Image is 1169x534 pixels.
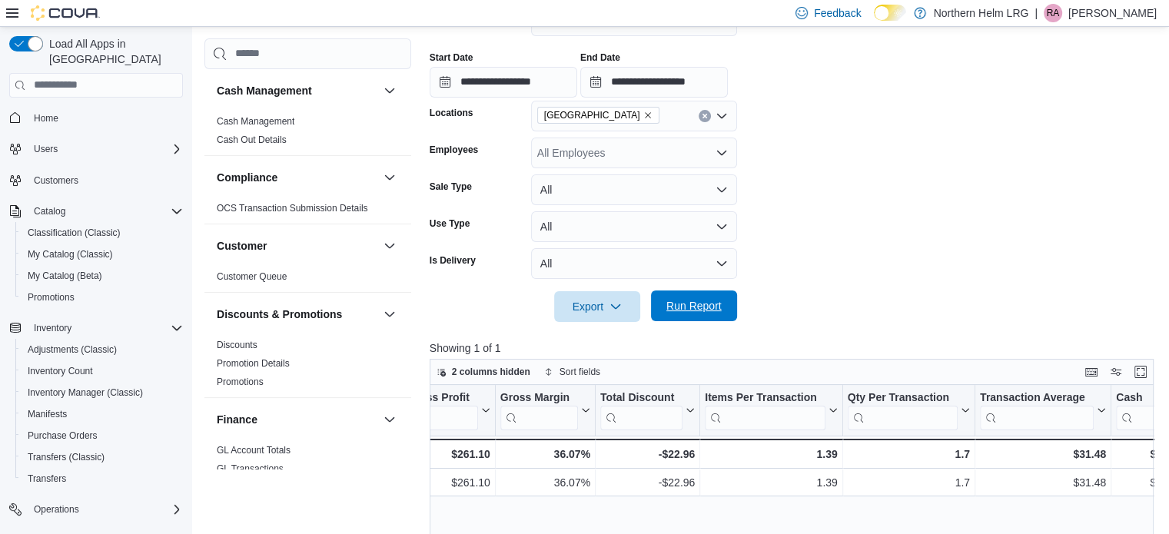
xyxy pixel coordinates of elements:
[217,238,267,254] h3: Customer
[430,363,536,381] button: 2 columns hidden
[22,245,183,264] span: My Catalog (Classic)
[217,340,257,350] a: Discounts
[1131,363,1150,381] button: Enter fullscreen
[699,110,711,122] button: Clear input
[531,211,737,242] button: All
[28,202,183,221] span: Catalog
[28,202,71,221] button: Catalog
[531,174,737,205] button: All
[580,67,728,98] input: Press the down key to open a popover containing a calendar.
[430,51,473,64] label: Start Date
[544,108,640,123] span: [GEOGRAPHIC_DATA]
[560,366,600,378] span: Sort fields
[3,138,189,160] button: Users
[28,319,78,337] button: Inventory
[28,500,183,519] span: Operations
[500,445,589,463] div: 36.07%
[814,5,861,21] span: Feedback
[22,405,73,423] a: Manifests
[1068,4,1157,22] p: [PERSON_NAME]
[980,445,1106,463] div: $31.48
[705,390,825,430] div: Items Per Transaction
[430,144,478,156] label: Employees
[15,339,189,360] button: Adjustments (Classic)
[980,473,1106,492] div: $31.48
[34,322,71,334] span: Inventory
[407,390,478,430] div: Gross Profit
[34,112,58,124] span: Home
[847,445,969,463] div: 1.7
[217,83,312,98] h3: Cash Management
[380,81,399,100] button: Cash Management
[651,290,737,321] button: Run Report
[28,408,67,420] span: Manifests
[380,168,399,187] button: Compliance
[28,109,65,128] a: Home
[1047,4,1060,22] span: RA
[580,51,620,64] label: End Date
[28,500,85,519] button: Operations
[204,336,411,397] div: Discounts & Promotions
[3,107,189,129] button: Home
[600,390,682,405] div: Total Discount
[28,171,183,190] span: Customers
[22,224,127,242] a: Classification (Classic)
[15,222,189,244] button: Classification (Classic)
[217,358,290,369] a: Promotion Details
[217,271,287,282] a: Customer Queue
[705,473,838,492] div: 1.39
[217,445,291,456] a: GL Account Totals
[22,288,81,307] a: Promotions
[28,386,143,399] span: Inventory Manager (Classic)
[28,451,105,463] span: Transfers (Classic)
[28,430,98,442] span: Purchase Orders
[600,390,682,430] div: Total Discount
[28,270,102,282] span: My Catalog (Beta)
[217,203,368,214] a: OCS Transaction Submission Details
[847,473,969,492] div: 1.7
[874,5,906,21] input: Dark Mode
[43,36,183,67] span: Load All Apps in [GEOGRAPHIC_DATA]
[430,107,473,119] label: Locations
[600,473,695,492] div: -$22.96
[204,112,411,155] div: Cash Management
[28,343,117,356] span: Adjustments (Classic)
[847,390,969,430] button: Qty Per Transaction
[15,360,189,382] button: Inventory Count
[217,307,377,322] button: Discounts & Promotions
[217,444,291,456] span: GL Account Totals
[1044,4,1062,22] div: Rhiannon Adams
[28,108,183,128] span: Home
[217,307,342,322] h3: Discounts & Promotions
[430,181,472,193] label: Sale Type
[430,254,476,267] label: Is Delivery
[15,425,189,446] button: Purchase Orders
[22,448,183,466] span: Transfers (Classic)
[22,362,99,380] a: Inventory Count
[716,147,728,159] button: Open list of options
[28,171,85,190] a: Customers
[217,463,284,475] span: GL Transactions
[22,267,108,285] a: My Catalog (Beta)
[217,339,257,351] span: Discounts
[847,390,957,405] div: Qty Per Transaction
[217,376,264,387] a: Promotions
[217,134,287,145] a: Cash Out Details
[531,248,737,279] button: All
[22,340,183,359] span: Adjustments (Classic)
[204,441,411,484] div: Finance
[407,390,478,405] div: Gross Profit
[22,224,183,242] span: Classification (Classic)
[500,390,577,405] div: Gross Margin
[666,298,722,313] span: Run Report
[380,410,399,429] button: Finance
[204,267,411,292] div: Customer
[3,499,189,520] button: Operations
[430,217,470,230] label: Use Type
[34,205,65,217] span: Catalog
[34,503,79,516] span: Operations
[430,67,577,98] input: Press the down key to open a popover containing a calendar.
[705,390,838,430] button: Items Per Transaction
[538,363,606,381] button: Sort fields
[217,463,284,474] a: GL Transactions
